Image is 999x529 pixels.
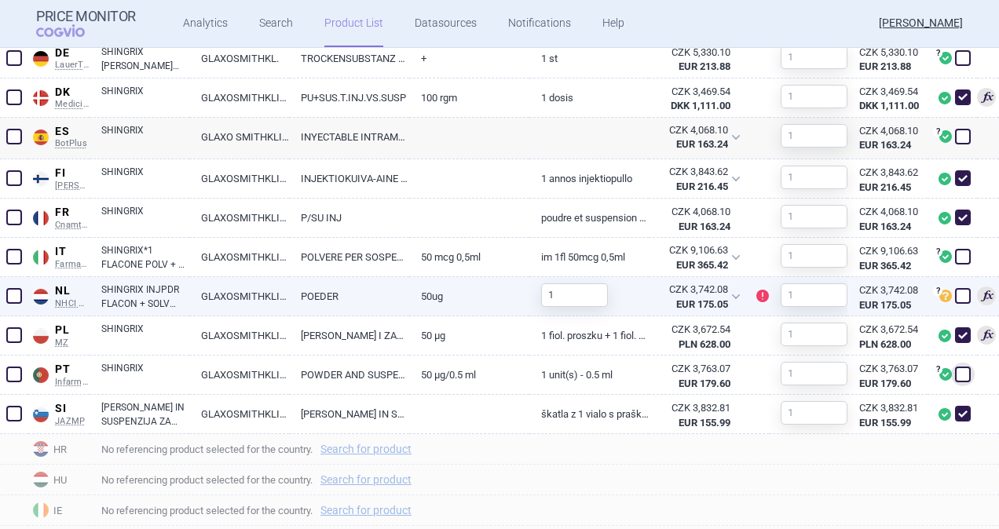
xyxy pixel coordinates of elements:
[661,205,730,219] div: CZK 4,068.10
[28,82,90,110] a: DKDKMedicinpriser
[661,362,730,376] div: CZK 3,763.07
[28,499,90,520] span: IE
[101,84,189,112] a: SHINGRIX
[101,123,189,151] a: SHINGRIX
[661,85,730,99] div: CZK 3,469.54
[671,100,730,111] strong: DKK 1,111.00
[28,281,90,308] a: NLNLNHCI Medicijnkosten
[529,159,650,198] a: 1 annos injektiopullo
[661,323,730,337] div: CZK 3,672.54
[679,60,730,72] strong: EUR 213.88
[529,199,650,237] a: POUDRE ET SUSPENSION POUR SUSPENSION INJECTABLE, VACCIN ZONA (RECOMBINANT, AVEC [MEDICAL_DATA]), ...
[859,338,911,350] strong: PLN 628.00
[676,181,728,192] strong: EUR 216.45
[660,283,728,297] div: CZK 3,742.08
[529,78,650,117] a: 1 dosis
[289,39,409,78] a: TROCKENSUBSTANZ MIT LÖSUNGSMITTEL
[320,505,412,516] a: Search for product
[55,138,90,149] span: BotPlus
[101,501,999,520] span: No referencing product selected for the country.
[661,205,730,233] abbr: SP-CAU-010 Francie
[847,39,928,80] a: CZK 5,330.10EUR 213.88
[33,130,49,145] img: Spain
[847,118,928,159] a: CZK 4,068.10EUR 163.24
[101,45,189,73] a: SHINGRIX [PERSON_NAME] U.SUSPENSION [PERSON_NAME].E.INJ.-SUSP.
[101,400,189,429] a: [PERSON_NAME] IN SUSPENZIJA ZA SUSPENZIJO ZA INJICIRANJE
[55,284,90,298] span: NL
[28,202,90,230] a: FRFRCnamts CIP
[55,323,90,337] span: PL
[33,171,49,187] img: Finland
[55,99,90,110] span: Medicinpriser
[859,85,908,99] div: CZK 3,469.54
[189,316,289,355] a: GLAXOSMITHKLINE BIOLOGICALS S.A.
[189,277,289,316] a: GLAXOSMITHKLINE B.V.
[409,39,529,78] a: +
[55,298,90,309] span: NHCI Medicijnkosten
[781,124,847,148] input: 1
[933,365,942,374] span: ?
[649,277,750,316] div: CZK 3,742.08EUR 175.05
[661,46,730,60] div: CZK 5,330.10
[859,100,919,111] strong: DKK 1,111.00
[409,356,529,394] a: 50 µg/0.5 ml
[977,326,996,345] span: 2nd lowest price
[189,199,289,237] a: GLAXOSMITHKLINE
[933,286,942,296] span: ?
[33,407,49,422] img: Slovenia
[320,443,412,454] a: Search for product
[28,43,90,71] a: DEDELauerTaxe CGM
[660,243,728,272] abbr: SP-CAU-010 Itálie nehrazené LP
[101,322,189,350] a: SHINGRIX
[101,440,999,458] span: No referencing product selected for the country.
[289,395,409,433] a: [PERSON_NAME] IN SUSPENZIJA ZA SUSPENZIJO ZA INJICIRANJE
[847,316,928,357] a: CZK 3,672.54PLN 628.00
[529,316,650,355] a: 1 fiol. proszku + 1 fiol. 0,5 ml zawiesiny
[847,159,928,200] a: CZK 3,843.62EUR 216.45
[781,362,847,385] input: 1
[55,402,90,416] span: SI
[409,316,529,355] a: 50 µg
[101,470,999,489] span: No referencing product selected for the country.
[289,118,409,156] a: INYECTABLE INTRAMUSCULAR
[289,356,409,394] a: POWDER AND SUSPENSION FOR SUSPENSION FOR INJECTION
[101,361,189,389] a: SHINGRIX
[320,474,412,485] a: Search for product
[859,221,911,232] strong: EUR 163.24
[55,86,90,100] span: DK
[859,166,908,180] div: CZK 3,843.62
[33,502,49,518] img: Ireland
[55,220,90,231] span: Cnamts CIP
[859,283,908,297] div: CZK 3,742.08
[661,401,730,429] abbr: SP-CAU-010 Slovinsko
[28,242,90,269] a: ITITFarmadati
[33,90,49,106] img: Denmark
[55,166,90,181] span: FI
[660,165,728,193] abbr: SP-CAU-010 Finsko Kela LP vydané na recept a PZLÚ
[660,123,728,151] abbr: SP-CAU-010 Španělsko
[33,210,49,226] img: France
[661,401,730,415] div: CZK 3,832.81
[33,441,49,457] img: Croatia
[529,356,650,394] a: 1 unit(s) - 0.5 ml
[847,238,928,279] a: CZK 9,106.63EUR 365.42
[289,277,409,316] a: POEDER
[859,181,911,193] strong: EUR 216.45
[859,323,908,337] div: CZK 3,672.54
[847,78,928,119] a: CZK 3,469.54DKK 1,111.00
[28,122,90,149] a: ESESBotPlus
[189,395,289,433] a: GLAXOSMITHKLINE BIOLOGICALS S.A.
[933,247,942,257] span: ?
[55,363,90,377] span: PT
[660,123,728,137] div: CZK 4,068.10
[28,359,90,387] a: PTPTInfarmed Infomed
[847,199,928,239] a: CZK 4,068.10EUR 163.24
[649,159,750,199] div: CZK 3,843.62EUR 216.45
[189,356,289,394] a: GLAXOSMITHKLINE BIOLOGICALS, S.A.
[409,238,529,276] a: 50 MCG 0,5ML
[847,395,928,436] a: CZK 3,832.81EUR 155.99
[781,244,847,268] input: 1
[859,260,911,272] strong: EUR 365.42
[55,377,90,388] span: Infarmed Infomed
[55,206,90,220] span: FR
